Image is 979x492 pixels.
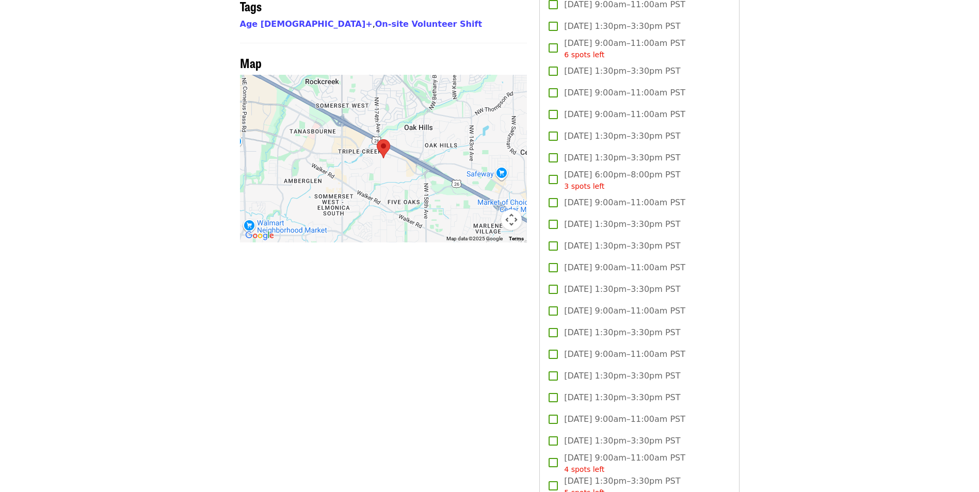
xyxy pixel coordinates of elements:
span: 4 spots left [564,465,604,473]
span: [DATE] 1:30pm–3:30pm PST [564,391,680,404]
span: [DATE] 1:30pm–3:30pm PST [564,65,680,77]
span: [DATE] 9:00am–11:00am PST [564,196,685,209]
span: [DATE] 1:30pm–3:30pm PST [564,20,680,32]
a: Terms (opens in new tab) [509,236,524,241]
span: [DATE] 9:00am–11:00am PST [564,261,685,274]
span: [DATE] 9:00am–11:00am PST [564,348,685,360]
span: [DATE] 9:00am–11:00am PST [564,305,685,317]
a: Age [DEMOGRAPHIC_DATA]+ [240,19,373,29]
span: [DATE] 9:00am–11:00am PST [564,413,685,425]
span: 3 spots left [564,182,604,190]
span: [DATE] 9:00am–11:00am PST [564,87,685,99]
span: [DATE] 1:30pm–3:30pm PST [564,283,680,296]
img: Google [243,229,277,242]
span: [DATE] 9:00am–11:00am PST [564,108,685,121]
span: [DATE] 1:30pm–3:30pm PST [564,240,680,252]
span: [DATE] 1:30pm–3:30pm PST [564,326,680,339]
span: 6 spots left [564,51,604,59]
span: [DATE] 1:30pm–3:30pm PST [564,130,680,142]
span: [DATE] 1:30pm–3:30pm PST [564,435,680,447]
span: , [240,19,375,29]
span: [DATE] 1:30pm–3:30pm PST [564,370,680,382]
span: [DATE] 1:30pm–3:30pm PST [564,218,680,231]
span: Map [240,54,262,72]
span: Map data ©2025 Google [446,236,503,241]
a: Open this area in Google Maps (opens a new window) [243,229,277,242]
button: Map camera controls [501,209,522,230]
span: [DATE] 9:00am–11:00am PST [564,37,685,60]
span: [DATE] 1:30pm–3:30pm PST [564,152,680,164]
a: On-site Volunteer Shift [375,19,482,29]
span: [DATE] 9:00am–11:00am PST [564,452,685,475]
span: [DATE] 6:00pm–8:00pm PST [564,169,680,192]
